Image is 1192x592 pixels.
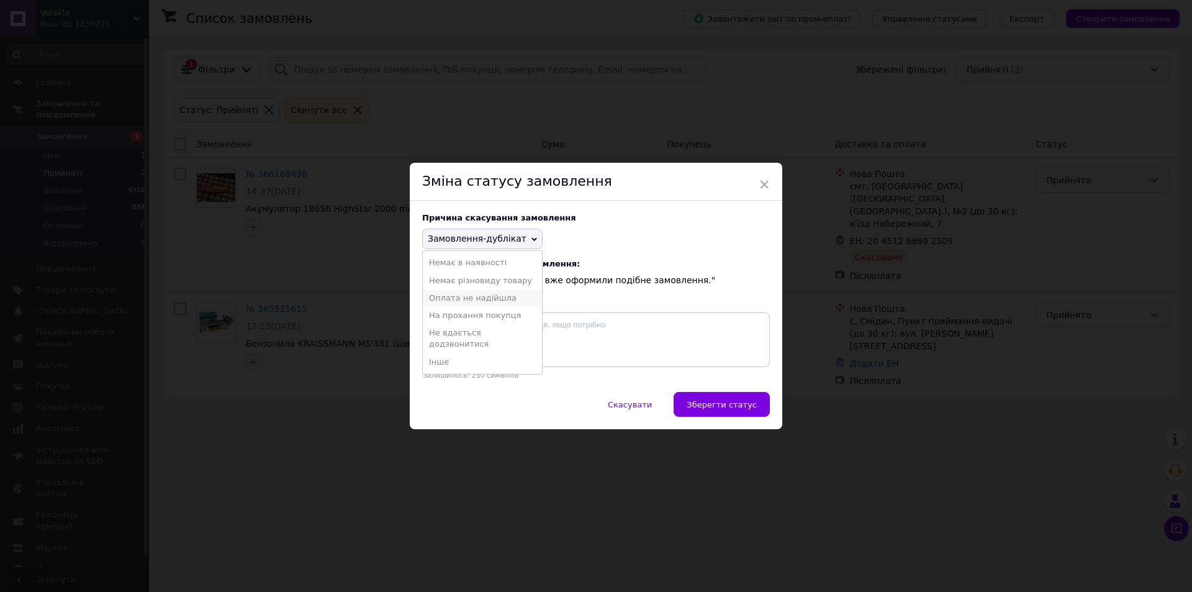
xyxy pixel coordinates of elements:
li: На прохання покупця [423,307,542,324]
span: Зберегти статус [687,400,757,409]
div: Додатковий коментар [422,297,770,306]
span: Скасувати [608,400,652,409]
button: Зберегти статус [674,392,770,417]
p: Залишилось: 250 символів [422,371,770,380]
span: Замовлення-дублікат [428,234,526,244]
li: Немає різновиду товару [423,272,542,289]
button: Скасувати [595,392,665,417]
li: Немає в наявності [423,254,542,271]
li: Інше [423,353,542,371]
span: Покупець отримає повідомлення: [422,259,770,268]
div: Зміна статусу замовлення [410,163,782,201]
span: × [759,174,770,195]
div: Причина скасування замовлення [422,213,770,222]
li: Оплата не надійшла [423,289,542,307]
div: "Замовлення-дублікат. Ви вже оформили подібне замовлення." [422,259,770,287]
li: Не вдається додзвонитися [423,324,542,353]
